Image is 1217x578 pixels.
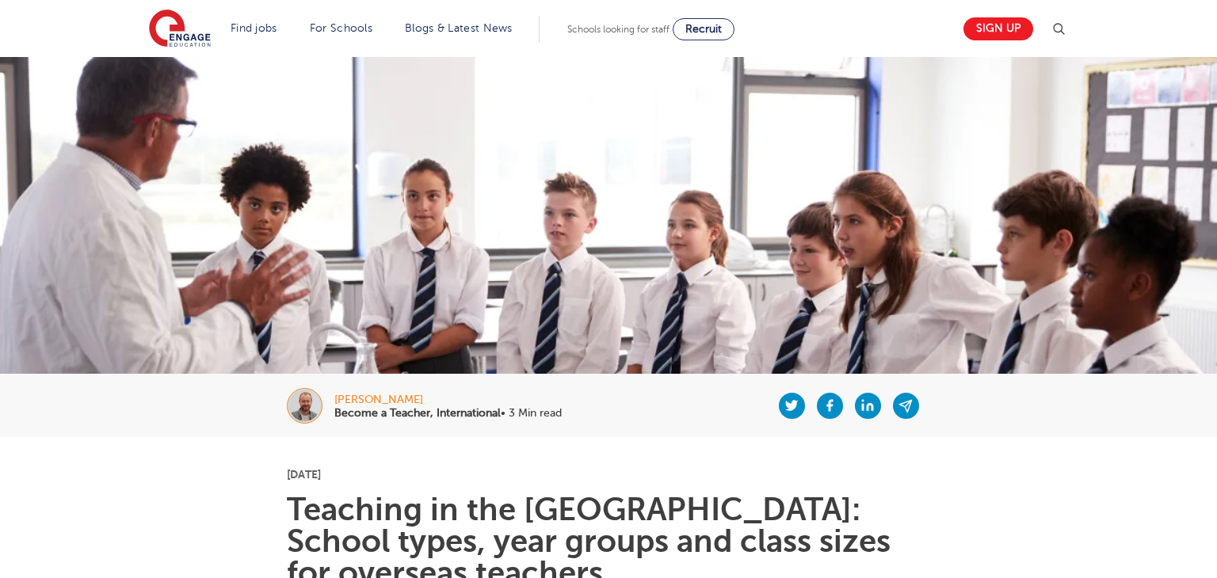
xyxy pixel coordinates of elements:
[963,17,1033,40] a: Sign up
[231,22,277,34] a: Find jobs
[685,23,722,35] span: Recruit
[334,394,562,405] div: [PERSON_NAME]
[334,407,501,419] b: Become a Teacher, International
[673,18,734,40] a: Recruit
[287,469,931,480] p: [DATE]
[405,22,513,34] a: Blogs & Latest News
[567,24,670,35] span: Schools looking for staff
[334,408,562,419] p: • 3 Min read
[310,22,372,34] a: For Schools
[149,10,211,49] img: Engage Education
